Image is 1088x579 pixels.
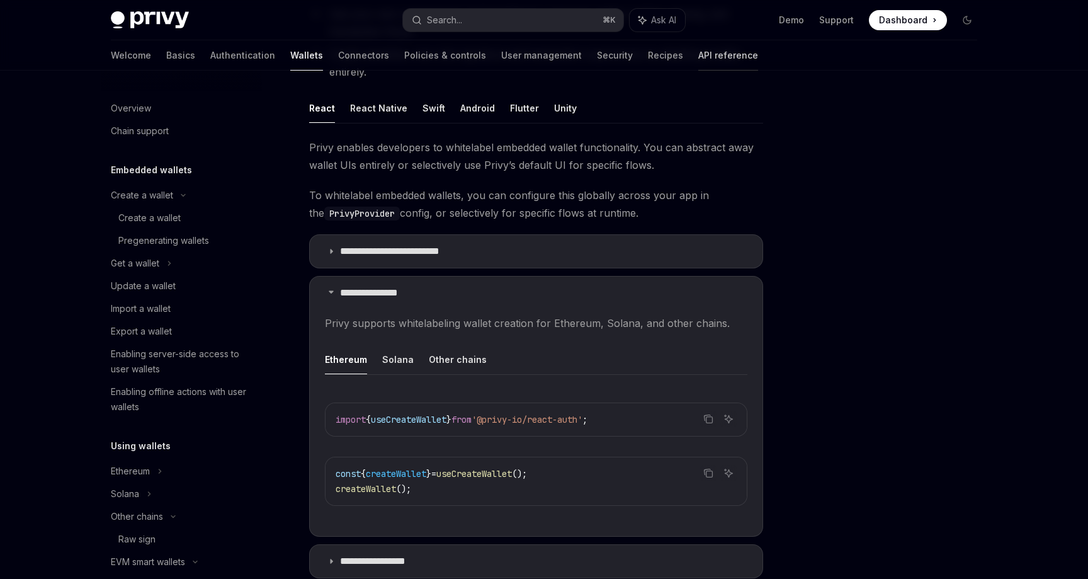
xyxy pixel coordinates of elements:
[338,40,389,71] a: Connectors
[210,40,275,71] a: Authentication
[603,15,616,25] span: ⌘ K
[630,9,685,32] button: Ask AI
[111,509,163,524] div: Other chains
[819,14,854,26] a: Support
[111,324,172,339] div: Export a wallet
[404,40,486,71] a: Policies & controls
[422,93,445,123] button: Swift
[290,40,323,71] a: Wallets
[336,414,366,425] span: import
[118,233,209,248] div: Pregenerating wallets
[403,9,623,32] button: Search...⌘K
[371,414,446,425] span: useCreateWallet
[111,278,176,294] div: Update a wallet
[111,347,254,377] div: Enabling server-side access to user wallets
[111,101,151,116] div: Overview
[426,468,431,479] span: }
[101,320,262,343] a: Export a wallet
[166,40,195,71] a: Basics
[111,439,171,454] h5: Using wallets
[111,188,173,203] div: Create a wallet
[111,554,185,570] div: EVM smart wallets
[720,411,737,427] button: Ask AI
[309,139,763,174] span: Privy enables developers to whitelabel embedded wallet functionality. You can abstract away walle...
[366,468,426,479] span: createWallet
[429,345,487,374] button: Other chains
[111,123,169,139] div: Chain support
[700,465,717,481] button: Copy the contents from the code block
[111,40,151,71] a: Welcome
[879,14,927,26] span: Dashboard
[101,120,262,142] a: Chain support
[325,314,747,332] span: Privy supports whitelabeling wallet creation for Ethereum, Solana, and other chains.
[111,256,159,271] div: Get a wallet
[460,93,495,123] button: Android
[101,528,262,551] a: Raw sign
[472,414,582,425] span: '@privy-io/react-auth'
[582,414,587,425] span: ;
[101,297,262,320] a: Import a wallet
[111,163,192,178] h5: Embedded wallets
[361,468,366,479] span: {
[698,40,758,71] a: API reference
[118,210,181,226] div: Create a wallet
[118,532,156,547] div: Raw sign
[957,10,977,30] button: Toggle dark mode
[451,414,472,425] span: from
[101,275,262,297] a: Update a wallet
[101,97,262,120] a: Overview
[336,468,361,479] span: const
[501,40,582,71] a: User management
[336,483,396,495] span: createWallet
[101,381,262,418] a: Enabling offline actions with user wallets
[597,40,633,71] a: Security
[648,40,683,71] a: Recipes
[779,14,804,26] a: Demo
[309,186,763,222] span: To whitelabel embedded wallets, you can configure this globally across your app in the config, or...
[350,93,407,123] button: React Native
[554,93,577,123] button: Unity
[101,207,262,229] a: Create a wallet
[651,14,676,26] span: Ask AI
[512,468,527,479] span: ();
[324,207,400,221] code: PrivyProvider
[427,13,462,28] div: Search...
[720,465,737,481] button: Ask AI
[111,486,139,502] div: Solana
[111,301,171,316] div: Import a wallet
[446,414,451,425] span: }
[309,276,763,537] details: **** **** *****Privy supports whitelabeling wallet creation for Ethereum, Solana, and other chain...
[396,483,411,495] span: ();
[700,411,717,427] button: Copy the contents from the code block
[436,468,512,479] span: useCreateWallet
[510,93,539,123] button: Flutter
[431,468,436,479] span: =
[101,229,262,252] a: Pregenerating wallets
[111,464,150,479] div: Ethereum
[101,343,262,381] a: Enabling server-side access to user wallets
[366,414,371,425] span: {
[325,345,367,374] button: Ethereum
[382,345,414,374] button: Solana
[869,10,947,30] a: Dashboard
[309,93,335,123] button: React
[111,11,189,29] img: dark logo
[111,384,254,415] div: Enabling offline actions with user wallets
